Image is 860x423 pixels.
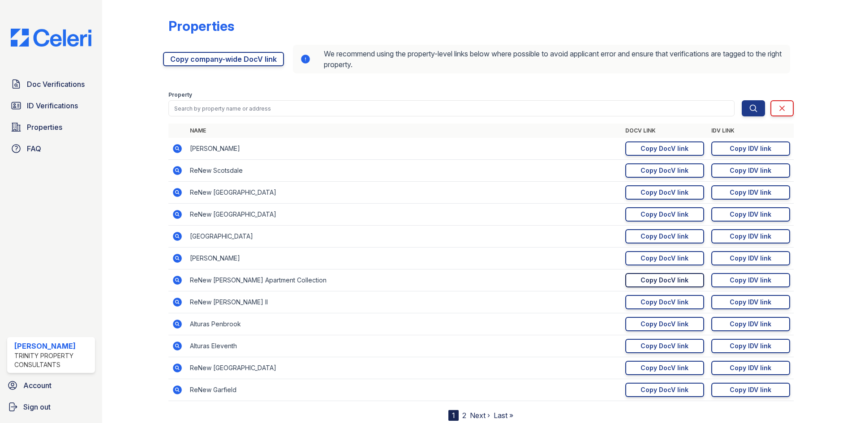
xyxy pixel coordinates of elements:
[641,210,688,219] div: Copy DocV link
[462,411,466,420] a: 2
[625,339,704,353] a: Copy DocV link
[186,160,622,182] td: ReNew Scotsdale
[730,144,771,153] div: Copy IDV link
[14,351,91,369] div: Trinity Property Consultants
[186,124,622,138] th: Name
[168,91,192,98] label: Property
[711,273,790,287] a: Copy IDV link
[711,251,790,265] a: Copy IDV link
[4,398,99,416] a: Sign out
[641,363,688,372] div: Copy DocV link
[641,320,688,329] div: Copy DocV link
[730,298,771,307] div: Copy IDV link
[27,122,62,132] span: Properties
[27,79,85,90] span: Doc Verifications
[641,166,688,175] div: Copy DocV link
[14,341,91,351] div: [PERSON_NAME]
[711,229,790,244] a: Copy IDV link
[293,45,790,73] div: We recommend using the property-level links below where possible to avoid applicant error and ens...
[711,141,790,156] a: Copy IDV link
[186,226,622,248] td: [GEOGRAPHIC_DATA]
[23,380,52,391] span: Account
[625,141,704,156] a: Copy DocV link
[625,163,704,178] a: Copy DocV link
[730,166,771,175] div: Copy IDV link
[186,313,622,335] td: Alturas Penbrook
[448,410,459,421] div: 1
[23,402,51,412] span: Sign out
[186,379,622,401] td: ReNew Garfield
[625,229,704,244] a: Copy DocV link
[641,188,688,197] div: Copy DocV link
[641,298,688,307] div: Copy DocV link
[7,140,95,158] a: FAQ
[641,232,688,241] div: Copy DocV link
[730,232,771,241] div: Copy IDV link
[186,248,622,269] td: [PERSON_NAME]
[730,188,771,197] div: Copy IDV link
[730,254,771,263] div: Copy IDV link
[4,376,99,394] a: Account
[711,361,790,375] a: Copy IDV link
[625,361,704,375] a: Copy DocV link
[708,124,794,138] th: IDV Link
[27,143,41,154] span: FAQ
[625,295,704,309] a: Copy DocV link
[711,339,790,353] a: Copy IDV link
[470,411,490,420] a: Next ›
[711,317,790,331] a: Copy IDV link
[625,383,704,397] a: Copy DocV link
[625,207,704,222] a: Copy DocV link
[641,385,688,394] div: Copy DocV link
[711,207,790,222] a: Copy IDV link
[730,363,771,372] div: Copy IDV link
[4,29,99,47] img: CE_Logo_Blue-a8612792a0a2168367f1c8372b55b34899dd931a85d93a1a3d3e32e68fde9ad4.png
[711,383,790,397] a: Copy IDV link
[641,144,688,153] div: Copy DocV link
[711,185,790,200] a: Copy IDV link
[7,97,95,115] a: ID Verifications
[730,342,771,350] div: Copy IDV link
[168,18,234,34] div: Properties
[730,385,771,394] div: Copy IDV link
[641,276,688,285] div: Copy DocV link
[625,317,704,331] a: Copy DocV link
[186,182,622,204] td: ReNew [GEOGRAPHIC_DATA]
[730,210,771,219] div: Copy IDV link
[168,100,735,116] input: Search by property name or address
[641,342,688,350] div: Copy DocV link
[711,163,790,178] a: Copy IDV link
[186,335,622,357] td: Alturas Eleventh
[186,291,622,313] td: ReNew [PERSON_NAME] II
[625,185,704,200] a: Copy DocV link
[186,357,622,379] td: ReNew [GEOGRAPHIC_DATA]
[730,320,771,329] div: Copy IDV link
[494,411,513,420] a: Last »
[622,124,708,138] th: DocV Link
[186,269,622,291] td: ReNew [PERSON_NAME] Apartment Collection
[186,138,622,160] td: [PERSON_NAME]
[7,75,95,93] a: Doc Verifications
[625,251,704,265] a: Copy DocV link
[711,295,790,309] a: Copy IDV link
[7,118,95,136] a: Properties
[730,276,771,285] div: Copy IDV link
[163,52,284,66] a: Copy company-wide DocV link
[27,100,78,111] span: ID Verifications
[186,204,622,226] td: ReNew [GEOGRAPHIC_DATA]
[625,273,704,287] a: Copy DocV link
[641,254,688,263] div: Copy DocV link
